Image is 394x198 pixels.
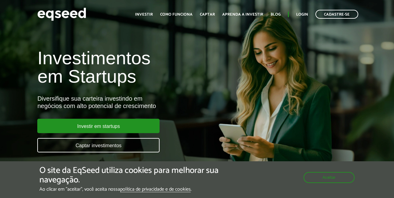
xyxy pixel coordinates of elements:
a: Aprenda a investir [222,13,263,17]
h5: O site da EqSeed utiliza cookies para melhorar sua navegação. [39,166,229,185]
a: Captar investimentos [37,138,160,152]
a: Investir [135,13,153,17]
a: Captar [200,13,215,17]
a: Como funciona [160,13,193,17]
div: Diversifique sua carteira investindo em negócios com alto potencial de crescimento [37,95,225,110]
a: Investir em startups [37,119,160,133]
button: Aceitar [304,172,355,183]
a: Login [296,13,308,17]
img: EqSeed [37,6,86,22]
p: Ao clicar em "aceitar", você aceita nossa . [39,186,229,192]
h1: Investimentos em Startups [37,49,225,86]
a: Cadastre-se [315,10,358,19]
a: política de privacidade e de cookies [120,187,191,192]
a: Blog [271,13,281,17]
